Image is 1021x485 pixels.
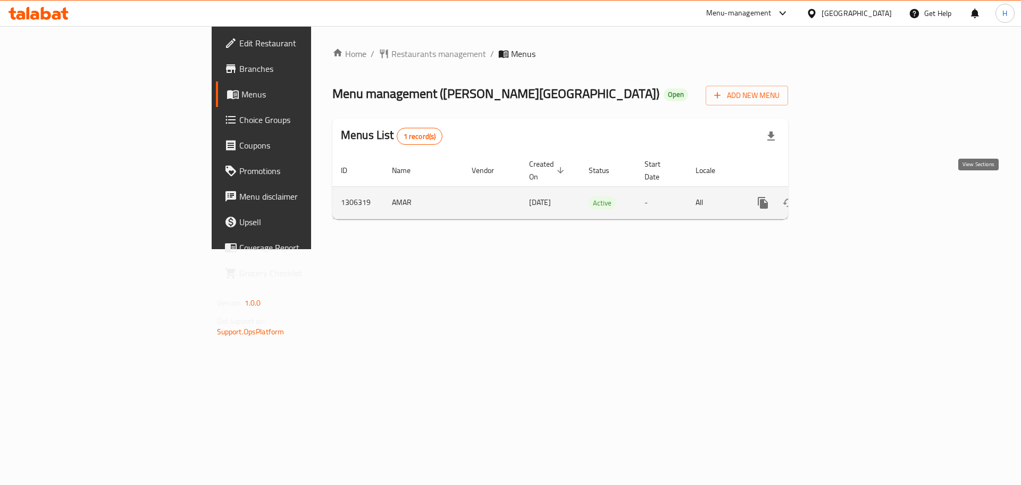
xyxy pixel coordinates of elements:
[664,88,688,101] div: Open
[696,164,729,177] span: Locale
[241,88,374,101] span: Menus
[776,190,801,216] button: Change Status
[341,127,442,145] h2: Menus List
[239,139,374,152] span: Coupons
[216,81,382,107] a: Menus
[341,164,361,177] span: ID
[217,325,284,339] a: Support.OpsPlatform
[239,113,374,126] span: Choice Groups
[397,131,442,142] span: 1 record(s)
[391,47,486,60] span: Restaurants management
[687,186,742,219] td: All
[216,133,382,158] a: Coupons
[383,186,463,219] td: AMAR
[529,195,551,209] span: [DATE]
[750,190,776,216] button: more
[216,30,382,56] a: Edit Restaurant
[392,164,424,177] span: Name
[217,314,266,328] span: Get support on:
[245,296,261,310] span: 1.0.0
[490,47,494,60] li: /
[397,128,443,145] div: Total records count
[332,154,861,219] table: enhanced table
[645,158,674,183] span: Start Date
[239,165,374,177] span: Promotions
[216,260,382,286] a: Grocery Checklist
[742,154,861,187] th: Actions
[529,158,567,183] span: Created On
[472,164,508,177] span: Vendor
[239,267,374,280] span: Grocery Checklist
[239,190,374,203] span: Menu disclaimer
[1002,7,1007,19] span: H
[664,90,688,99] span: Open
[822,7,892,19] div: [GEOGRAPHIC_DATA]
[332,47,788,60] nav: breadcrumb
[216,235,382,260] a: Coverage Report
[216,184,382,209] a: Menu disclaimer
[239,241,374,254] span: Coverage Report
[706,7,772,20] div: Menu-management
[239,37,374,50] span: Edit Restaurant
[379,47,486,60] a: Restaurants management
[217,296,243,310] span: Version:
[758,124,784,149] div: Export file
[216,158,382,184] a: Promotions
[239,216,374,228] span: Upsell
[589,197,616,209] span: Active
[706,86,788,105] button: Add New Menu
[216,56,382,81] a: Branches
[636,186,687,219] td: -
[589,164,623,177] span: Status
[216,209,382,235] a: Upsell
[714,89,780,102] span: Add New Menu
[216,107,382,133] a: Choice Groups
[239,62,374,75] span: Branches
[511,47,535,60] span: Menus
[332,81,659,105] span: Menu management ( [PERSON_NAME][GEOGRAPHIC_DATA] )
[589,196,616,209] div: Active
